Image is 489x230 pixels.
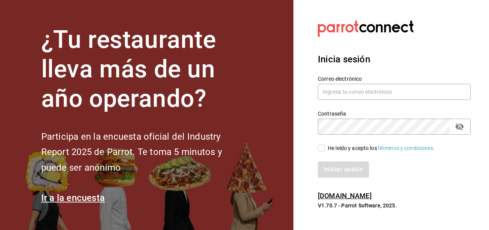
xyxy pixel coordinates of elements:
input: Ingresa tu correo electrónico [318,84,471,100]
h3: Inicia sesión [318,52,471,66]
a: Términos y condiciones. [377,145,435,151]
h1: ¿Tu restaurante lleva más de un año operando? [41,25,248,113]
button: passwordField [453,120,466,133]
p: V1.70.7 - Parrot Software, 2025. [318,202,471,209]
a: Ir a la encuesta [41,192,105,203]
div: He leído y acepto los [328,144,435,152]
label: Correo electrónico [318,76,471,82]
label: Contraseña [318,111,471,116]
a: [DOMAIN_NAME] [318,192,372,200]
h2: Participa en la encuesta oficial del Industry Report 2025 de Parrot. Te toma 5 minutos y puede se... [41,129,248,176]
